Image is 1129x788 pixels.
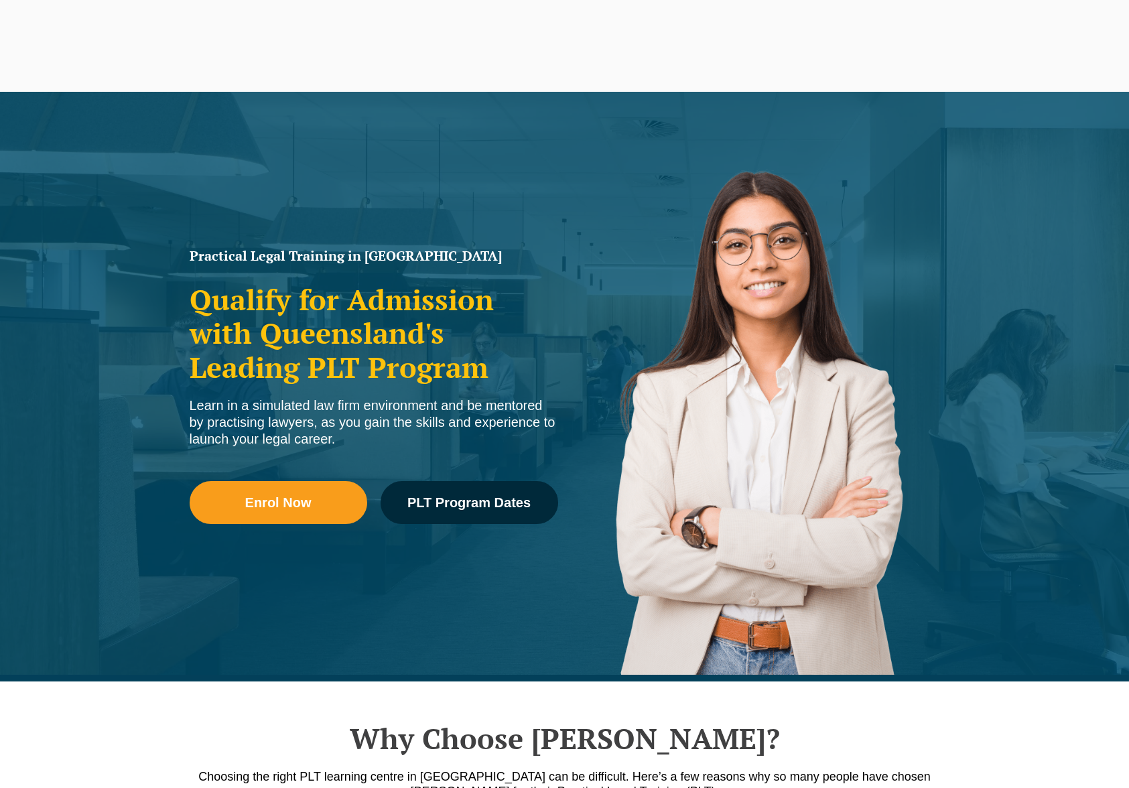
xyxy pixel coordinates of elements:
h2: Qualify for Admission with Queensland's Leading PLT Program [190,283,558,384]
h2: Why Choose [PERSON_NAME]? [183,722,947,755]
a: PLT Program Dates [381,481,558,524]
a: Enrol Now [190,481,367,524]
span: PLT Program Dates [407,496,531,509]
h1: Practical Legal Training in [GEOGRAPHIC_DATA] [190,249,558,263]
div: Learn in a simulated law firm environment and be mentored by practising lawyers, as you gain the ... [190,397,558,448]
span: Enrol Now [245,496,312,509]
